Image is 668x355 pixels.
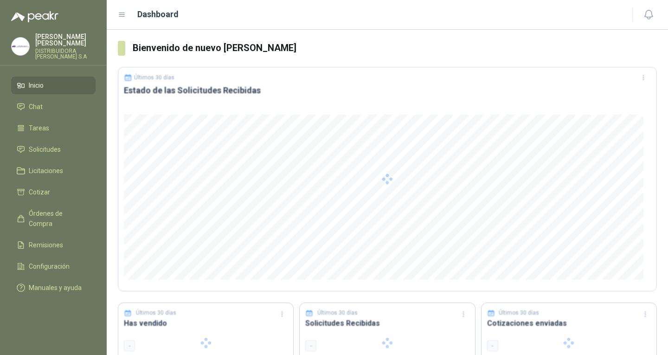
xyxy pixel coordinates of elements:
[35,33,96,46] p: [PERSON_NAME] [PERSON_NAME]
[11,98,96,116] a: Chat
[11,183,96,201] a: Cotizar
[29,123,49,133] span: Tareas
[11,119,96,137] a: Tareas
[137,8,179,21] h1: Dashboard
[11,258,96,275] a: Configuración
[12,38,29,55] img: Company Logo
[29,80,44,90] span: Inicio
[29,102,43,112] span: Chat
[35,48,96,59] p: DISTRIBUIDORA [PERSON_NAME] S.A
[11,236,96,254] a: Remisiones
[29,208,87,229] span: Órdenes de Compra
[11,141,96,158] a: Solicitudes
[29,166,63,176] span: Licitaciones
[29,261,70,271] span: Configuración
[11,205,96,232] a: Órdenes de Compra
[133,41,657,55] h3: Bienvenido de nuevo [PERSON_NAME]
[11,279,96,297] a: Manuales y ayuda
[29,240,63,250] span: Remisiones
[29,283,82,293] span: Manuales y ayuda
[29,187,50,197] span: Cotizar
[11,77,96,94] a: Inicio
[29,144,61,155] span: Solicitudes
[11,11,58,22] img: Logo peakr
[11,162,96,180] a: Licitaciones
